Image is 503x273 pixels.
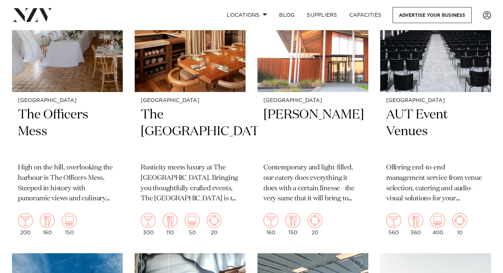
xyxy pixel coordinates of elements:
[141,213,156,235] div: 300
[263,213,278,228] img: cocktail.png
[141,163,240,204] p: Rusticity meets luxury at The [GEOGRAPHIC_DATA]. Bringing you thoughtfully crafted events, The [G...
[386,107,485,157] h2: AUT Event Venues
[307,213,322,228] img: meeting.png
[301,7,343,23] a: SUPPLIERS
[141,98,240,104] small: [GEOGRAPHIC_DATA]
[207,213,222,228] img: meeting.png
[307,213,322,235] div: 20
[62,213,77,235] div: 150
[141,107,240,157] h2: The [GEOGRAPHIC_DATA]
[40,213,55,235] div: 160
[62,213,77,228] img: theatre.png
[18,163,117,204] p: High on the hill, overlooking the harbour is The Officers Mess. Steeped in history with panoramic...
[12,8,53,22] img: nzv-logo.png
[18,213,33,235] div: 200
[18,98,117,104] small: [GEOGRAPHIC_DATA]
[18,213,33,228] img: cocktail.png
[386,163,485,204] p: Offering end-to-end management service from venue selection, catering and audio-visual solutions ...
[430,213,445,228] img: theatre.png
[263,98,362,104] small: [GEOGRAPHIC_DATA]
[452,213,467,228] img: meeting.png
[285,213,300,235] div: 150
[273,7,301,23] a: BLOG
[408,213,423,228] img: dining.png
[430,213,445,235] div: 400
[221,7,273,23] a: Locations
[163,213,178,228] img: dining.png
[386,213,401,235] div: 560
[185,213,200,228] img: theatre.png
[386,98,485,104] small: [GEOGRAPHIC_DATA]
[263,107,362,157] h2: [PERSON_NAME]
[18,107,117,157] h2: The Officers Mess
[207,213,222,235] div: 20
[263,163,362,204] p: Contemporary and light-filled, our eatery does everything it does with a certain finesse - the ve...
[343,7,388,23] a: Capacities
[408,213,423,235] div: 360
[163,213,178,235] div: 110
[285,213,300,228] img: dining.png
[141,213,156,228] img: cocktail.png
[393,7,472,23] a: Advertise your business
[452,213,467,235] div: 10
[40,213,55,228] img: dining.png
[263,213,278,235] div: 160
[386,213,401,228] img: cocktail.png
[185,213,200,235] div: 50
